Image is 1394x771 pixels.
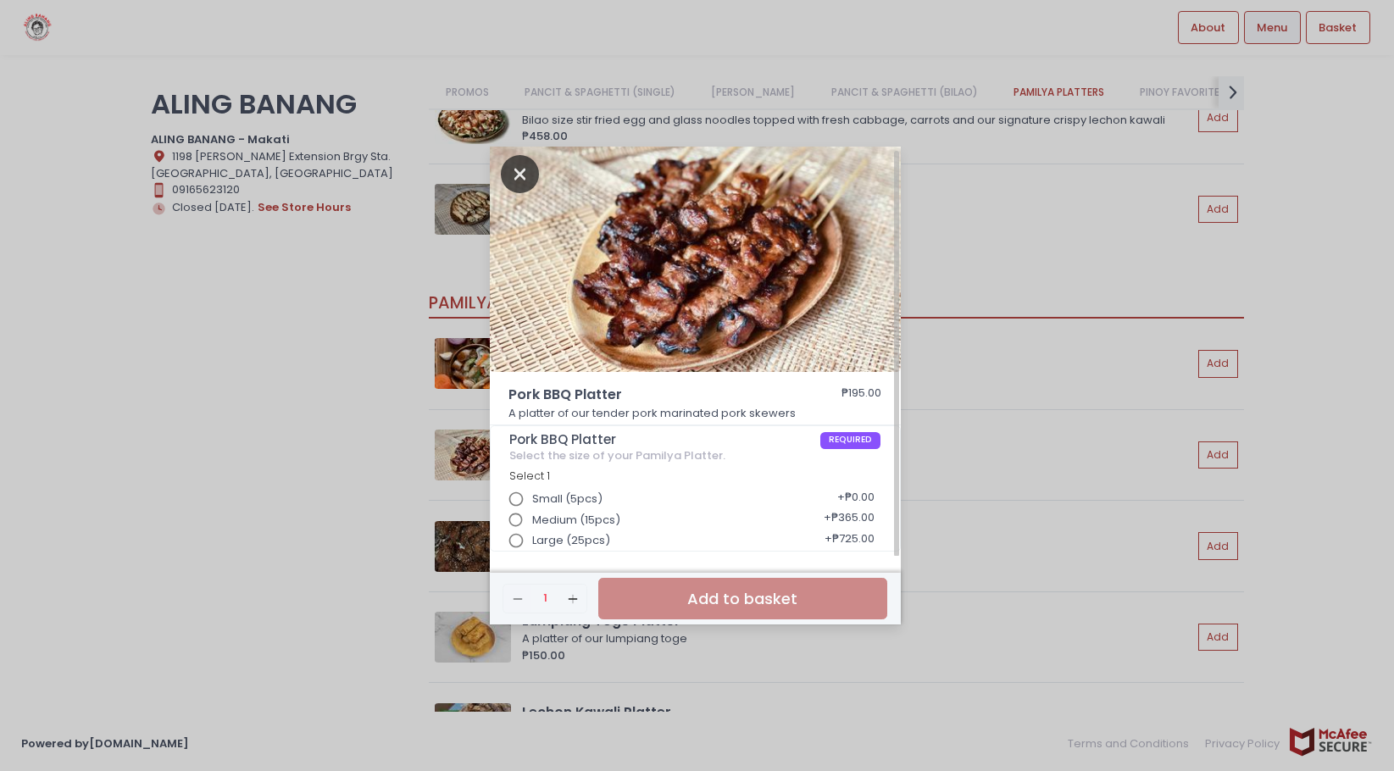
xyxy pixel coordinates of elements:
[820,432,880,449] span: REQUIRED
[598,578,886,619] button: Add to basket
[509,469,550,483] span: Select 1
[509,449,880,463] div: Select the size of your Pamilya Platter.
[819,524,880,557] div: + ₱725.00
[841,385,881,405] div: ₱195.00
[532,512,620,529] span: Medium (15pcs)
[819,504,880,536] div: + ₱365.00
[508,405,881,422] p: A platter of our tender pork marinated pork skewers
[501,164,540,181] button: Close
[532,491,603,508] span: Small (5pcs)
[508,385,788,405] span: Pork BBQ Platter
[832,483,880,515] div: + ₱0.00
[532,532,610,549] span: Large (25pcs)
[490,142,901,373] img: Pork BBQ Platter
[509,432,820,447] span: Pork BBQ Platter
